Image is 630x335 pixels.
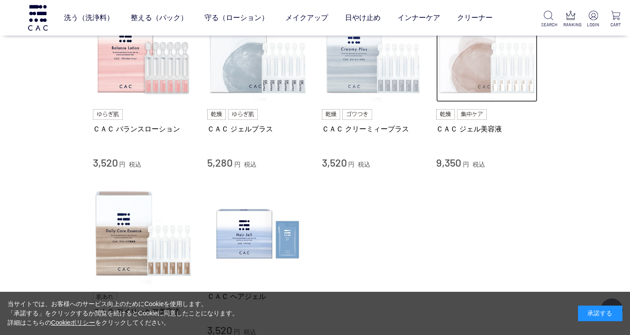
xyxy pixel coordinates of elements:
p: RANKING [563,21,578,28]
div: 承諾する [578,306,622,321]
img: ＣＡＣ ジェル美容液 [436,1,538,102]
p: SEARCH [541,21,555,28]
a: ＣＡＣ ジェルプラス [207,124,309,134]
a: LOGIN [586,11,600,28]
img: 集中ケア [457,109,487,120]
span: 3,520 [322,156,347,169]
img: ゆらぎ肌 [93,109,123,120]
span: 税込 [244,161,257,168]
span: 税込 [129,161,141,168]
a: インナーケア [397,5,440,30]
img: ＣＡＣ クリーミィープラス [322,1,423,102]
p: CART [609,21,623,28]
span: 税込 [358,161,370,168]
a: SEARCH [541,11,555,28]
div: 当サイトでは、お客様へのサービス向上のためにCookieを使用します。 「承諾する」をクリックするか閲覧を続けるとCookieに同意したことになります。 詳細はこちらの をクリックしてください。 [8,299,239,327]
a: メイクアップ [285,5,328,30]
img: ゆらぎ肌 [228,109,258,120]
span: 税込 [473,161,485,168]
a: ＣＡＣ ジェル美容液 [436,124,538,134]
img: ゴワつき [342,109,372,120]
a: 日やけ止め [345,5,381,30]
a: RANKING [563,11,578,28]
img: ＣＡＣ ジェルプラス [207,1,309,102]
img: ＣＡＣ バランスローション [93,1,194,102]
span: 円 [234,161,241,168]
p: LOGIN [586,21,600,28]
img: ＣＡＣ ヘアジェル [207,183,309,285]
span: 円 [119,161,125,168]
img: ＣＡＣ デイリーケア美容液 [93,183,194,285]
a: 整える（パック） [131,5,188,30]
a: ＣＡＣ クリーミィープラス [322,124,423,134]
img: 乾燥 [436,109,455,120]
img: 乾燥 [207,109,226,120]
a: クリーナー [457,5,493,30]
a: Cookieポリシー [51,319,96,326]
img: 乾燥 [322,109,341,120]
a: CART [609,11,623,28]
span: 円 [463,161,469,168]
a: 守る（ローション） [205,5,269,30]
img: logo [27,5,49,30]
span: 3,520 [93,156,118,169]
span: 円 [348,161,354,168]
span: 5,280 [207,156,233,169]
a: ＣＡＣ バランスローション [93,124,194,134]
span: 9,350 [436,156,461,169]
a: 洗う（洗浄料） [64,5,114,30]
